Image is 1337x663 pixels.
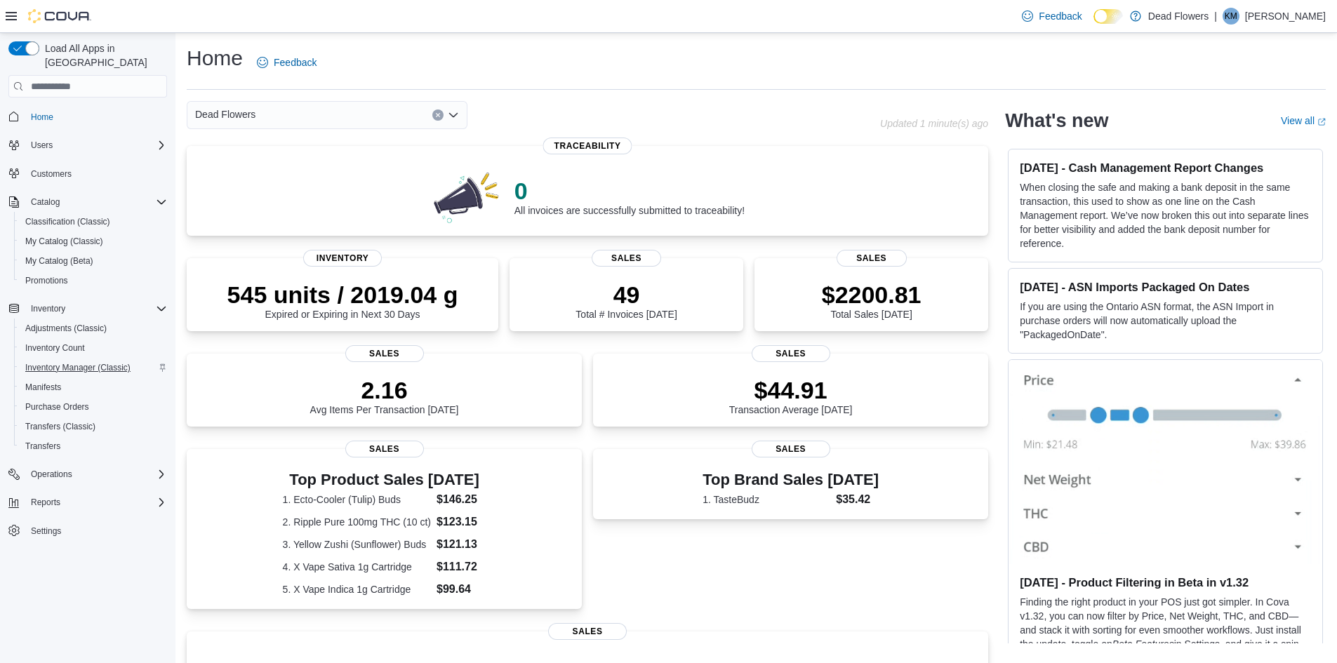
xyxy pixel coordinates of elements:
h3: [DATE] - Product Filtering in Beta in v1.32 [1020,575,1311,589]
dt: 2. Ripple Pure 100mg THC (10 ct) [283,515,431,529]
dt: 4. X Vape Sativa 1g Cartridge [283,560,431,574]
span: Load All Apps in [GEOGRAPHIC_DATA] [39,41,167,69]
dd: $121.13 [437,536,486,553]
p: Updated 1 minute(s) ago [880,118,988,129]
button: Reports [25,494,66,511]
nav: Complex example [8,100,167,577]
svg: External link [1317,118,1326,126]
button: Clear input [432,109,444,121]
span: Adjustments (Classic) [20,320,167,337]
span: Settings [31,525,61,537]
div: Transaction Average [DATE] [729,376,853,415]
dd: $146.25 [437,491,486,508]
a: Feedback [1016,2,1087,30]
div: Avg Items Per Transaction [DATE] [310,376,459,415]
button: Users [3,135,173,155]
a: Settings [25,523,67,540]
span: Operations [31,469,72,480]
button: Operations [25,466,78,483]
button: Promotions [14,271,173,290]
p: | [1214,8,1217,25]
button: Transfers [14,436,173,456]
span: Transfers (Classic) [20,418,167,435]
span: Purchase Orders [25,401,89,413]
span: Feedback [1039,9,1082,23]
span: My Catalog (Classic) [25,236,103,247]
button: Open list of options [448,109,459,121]
p: 0 [514,177,745,205]
em: Beta Features [1112,638,1174,650]
span: Dead Flowers [195,106,255,123]
a: View allExternal link [1281,115,1326,126]
h3: [DATE] - Cash Management Report Changes [1020,161,1311,175]
span: Sales [752,441,830,457]
h2: What's new [1005,109,1108,132]
h3: [DATE] - ASN Imports Packaged On Dates [1020,280,1311,294]
span: Sales [548,623,627,640]
button: Catalog [3,192,173,212]
a: Manifests [20,379,67,396]
button: Users [25,137,58,154]
a: Inventory Count [20,340,91,356]
p: 49 [576,281,677,309]
p: Dead Flowers [1148,8,1209,25]
p: $2200.81 [822,281,922,309]
button: My Catalog (Classic) [14,232,173,251]
span: Transfers [25,441,60,452]
a: Purchase Orders [20,399,95,415]
p: [PERSON_NAME] [1245,8,1326,25]
span: Adjustments (Classic) [25,323,107,334]
span: Classification (Classic) [20,213,167,230]
span: Manifests [20,379,167,396]
button: Inventory Count [14,338,173,358]
span: My Catalog (Classic) [20,233,167,250]
button: Adjustments (Classic) [14,319,173,338]
a: Adjustments (Classic) [20,320,112,337]
input: Dark Mode [1093,9,1123,24]
span: Users [31,140,53,151]
button: Catalog [25,194,65,210]
dd: $111.72 [437,558,486,575]
div: All invoices are successfully submitted to traceability! [514,177,745,216]
p: When closing the safe and making a bank deposit in the same transaction, this used to show as one... [1020,180,1311,250]
p: If you are using the Ontario ASN format, the ASN Import in purchase orders will now automatically... [1020,300,1311,342]
span: Manifests [25,382,61,393]
span: Reports [31,497,60,508]
span: Sales [752,345,830,362]
dd: $35.42 [836,491,879,508]
dt: 1. TasteBudz [703,493,830,507]
span: Operations [25,466,167,483]
span: Catalog [31,196,60,208]
span: Users [25,137,167,154]
span: Sales [837,250,907,267]
span: Home [31,112,53,123]
span: Sales [592,250,662,267]
a: My Catalog (Classic) [20,233,109,250]
button: Inventory [3,299,173,319]
div: Kelly Moore [1223,8,1239,25]
p: 545 units / 2019.04 g [227,281,458,309]
span: Home [25,107,167,125]
button: Home [3,106,173,126]
span: Transfers (Classic) [25,421,95,432]
span: Catalog [25,194,167,210]
button: Manifests [14,377,173,397]
button: Operations [3,464,173,484]
span: Reports [25,494,167,511]
div: Total # Invoices [DATE] [576,281,677,320]
span: KM [1225,8,1237,25]
a: Classification (Classic) [20,213,116,230]
button: Inventory [25,300,71,317]
button: Customers [3,163,173,184]
p: $44.91 [729,376,853,404]
span: Inventory Manager (Classic) [20,359,167,376]
dt: 1. Ecto-Cooler (Tulip) Buds [283,493,431,507]
a: Feedback [251,48,322,76]
span: Sales [345,441,424,457]
h1: Home [187,44,243,72]
span: Sales [345,345,424,362]
p: 2.16 [310,376,459,404]
span: Traceability [543,138,632,154]
img: Cova [28,9,91,23]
